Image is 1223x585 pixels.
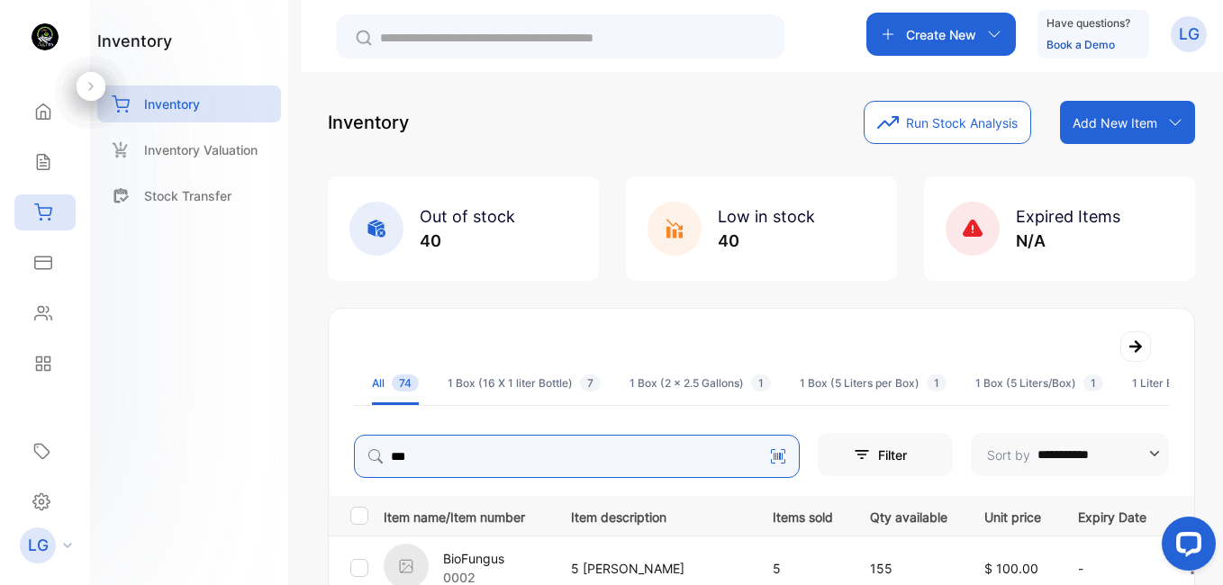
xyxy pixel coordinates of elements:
p: Inventory Valuation [144,140,258,159]
p: LG [1179,22,1200,46]
button: Sort by [971,433,1169,476]
a: Inventory [97,85,281,122]
div: 1 Box (5 Liters/Box) [975,375,1103,391]
a: Stock Transfer [97,177,281,214]
p: 5 [PERSON_NAME] [571,559,736,578]
div: 1 Box (2 x 2.5 Gallons) [630,375,771,391]
p: Stock Transfer [144,186,231,205]
button: Create New [866,13,1016,56]
p: Create New [906,25,976,44]
p: 155 [870,559,947,578]
p: Expiry Date [1078,504,1146,526]
p: N/A [1016,229,1120,253]
a: Book a Demo [1046,38,1115,51]
span: Out of stock [420,207,515,226]
p: 5 [773,559,833,578]
div: All [372,375,419,391]
p: Add New Item [1073,113,1157,132]
p: 40 [718,229,815,253]
p: Inventory [144,94,200,113]
p: Item description [571,504,736,526]
img: logo [32,23,59,50]
span: 1 [751,374,771,391]
button: LG [1171,13,1207,56]
div: 1 Box (16 X 1 liter Bottle) [448,375,601,391]
span: Expired Items [1016,207,1120,226]
p: Unit price [984,504,1041,526]
span: 1 [1083,374,1103,391]
span: 74 [392,374,419,391]
p: Have questions? [1046,14,1130,32]
span: 7 [580,374,601,391]
div: 1 Box (5 Liters per Box) [800,375,947,391]
p: Item name/Item number [384,504,548,526]
p: Sort by [987,445,1030,464]
h1: inventory [97,29,172,53]
button: Run Stock Analysis [864,101,1031,144]
iframe: LiveChat chat widget [1147,509,1223,585]
span: Low in stock [718,207,815,226]
p: Inventory [328,109,409,136]
p: Qty available [870,504,947,526]
p: 40 [420,229,515,253]
p: - [1078,559,1146,578]
p: LG [28,534,49,557]
a: Inventory Valuation [97,131,281,168]
span: 1 [927,374,947,391]
span: $ 100.00 [984,561,1038,576]
p: Items sold [773,504,833,526]
p: BioFungus [443,549,504,568]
